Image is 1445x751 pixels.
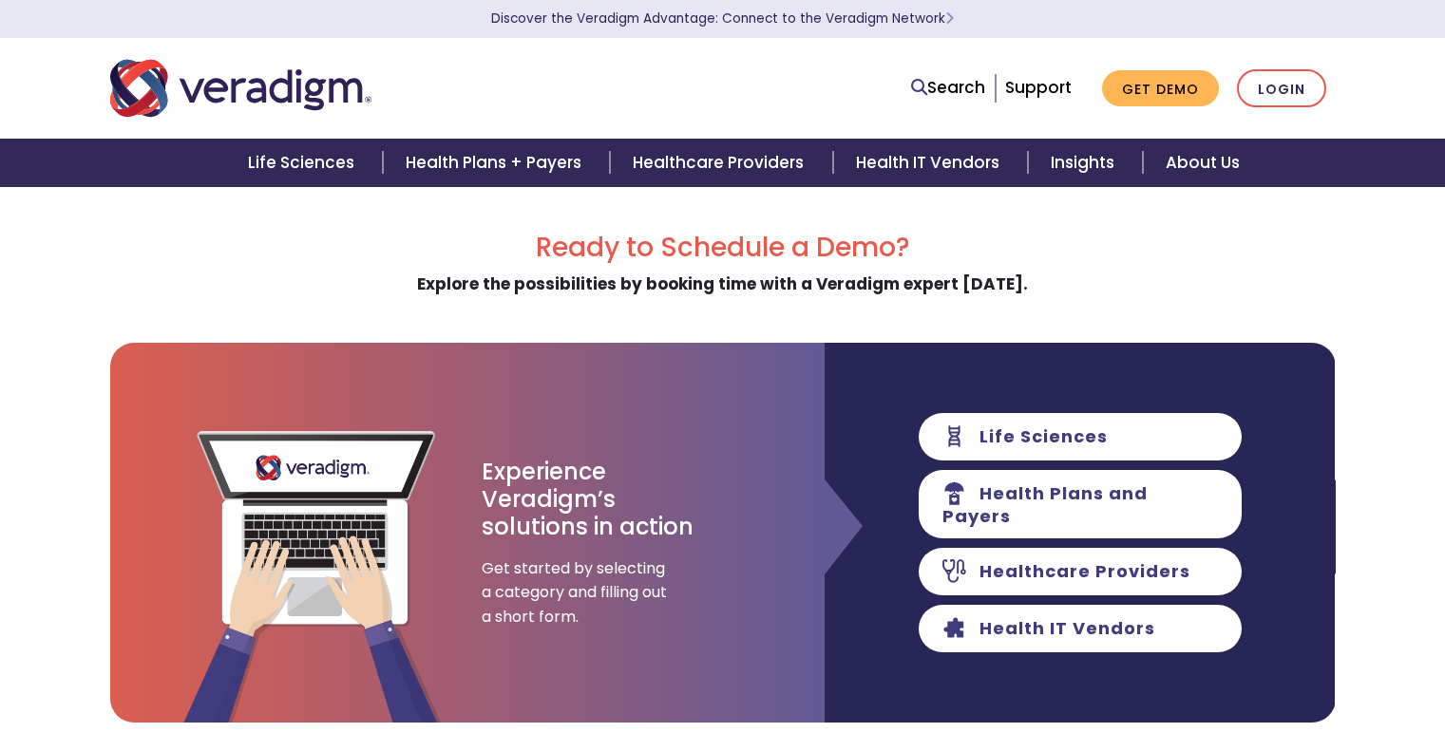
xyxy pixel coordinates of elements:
span: Learn More [945,9,954,28]
a: Search [911,75,985,101]
a: Login [1237,69,1326,108]
a: Life Sciences [225,139,383,187]
h2: Ready to Schedule a Demo? [110,232,1336,264]
strong: Explore the possibilities by booking time with a Veradigm expert [DATE]. [417,272,1028,295]
a: About Us [1143,139,1263,187]
a: Support [1005,76,1072,99]
a: Health Plans + Payers [383,139,610,187]
img: Veradigm logo [110,57,371,120]
h3: Experience Veradigm’s solutions in action [482,459,695,540]
a: Get Demo [1102,70,1219,107]
span: Get started by selecting a category and filling out a short form. [482,556,672,629]
a: Healthcare Providers [610,139,832,187]
a: Health IT Vendors [833,139,1028,187]
a: Discover the Veradigm Advantage: Connect to the Veradigm NetworkLearn More [491,9,954,28]
a: Insights [1028,139,1143,187]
